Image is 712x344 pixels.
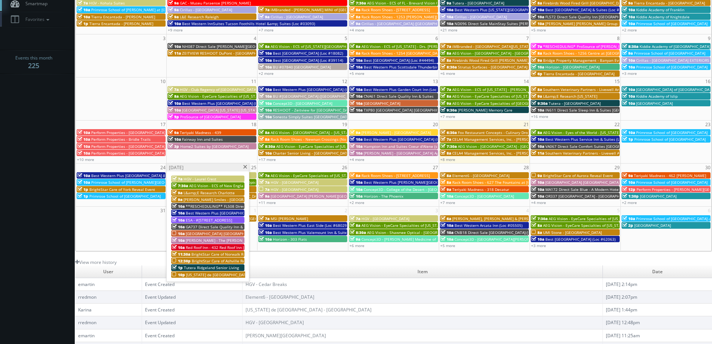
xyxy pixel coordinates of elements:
[259,71,274,76] a: +2 more
[622,137,633,142] span: 1p
[452,187,509,192] span: Teriyaki Madness - 318 Decatur
[350,14,360,19] span: 8a
[168,101,181,106] span: 10a
[441,58,451,63] span: 8a
[364,87,453,92] span: Best Western Plus Garden Court Inn (Loc #05224)
[184,190,235,195] span: L&amp;E Research Charlotte
[259,114,272,119] span: 10a
[636,94,678,99] span: Kiddie Academy of Islip
[271,7,375,12] span: iMBranded - [PERSON_NAME] MINI of [GEOGRAPHIC_DATA]
[531,101,548,106] span: 9:30a
[350,194,363,199] span: 10a
[441,223,453,228] span: 10a
[89,187,155,192] span: BrightStar Care of York Reveal Event
[622,7,635,12] span: 10a
[531,21,544,26] span: 10a
[77,14,90,19] span: 10a
[273,58,343,63] span: Best [GEOGRAPHIC_DATA] (Loc #39114)
[454,14,507,19] span: Cirillas - [GEOGRAPHIC_DATA]
[168,44,181,49] span: 10a
[77,137,90,142] span: 10a
[273,107,353,113] span: RESHOOT - Zeitview for [GEOGRAPHIC_DATA]
[531,144,544,149] span: 10a
[350,173,360,178] span: 8a
[441,94,451,99] span: 8a
[543,44,630,49] span: *RESCHEDULING* ProSource of [PERSON_NAME]
[543,58,628,63] span: Bridge Property Management - Banyan Everton
[364,150,455,156] span: [PERSON_NAME] - [GEOGRAPHIC_DATA] Apartments
[89,194,161,199] span: Primrose School of [GEOGRAPHIC_DATA]
[364,64,477,70] span: Best Western Plus Scottsdale Thunderbird Suites (Loc #03156)
[172,183,188,188] span: 7:30a
[172,210,185,216] span: 10a
[531,51,542,56] span: 8a
[189,183,326,188] span: AEG Vision - ECS of New England - OptomEyes Health – [GEOGRAPHIC_DATA]
[636,64,708,70] span: Primrose School of [GEOGRAPHIC_DATA]
[168,0,179,6] span: 9a
[634,0,705,6] span: Tierra Encantada - [GEOGRAPHIC_DATA]
[441,194,453,199] span: 10a
[634,137,706,142] span: Primrose School of [GEOGRAPHIC_DATA]
[364,187,465,192] span: Concept3D - College of the Desert - [GEOGRAPHIC_DATA]
[543,51,642,56] span: Rack Room Shoes - 1256 Centre at [GEOGRAPHIC_DATA]
[364,180,556,185] span: Best Western Plus [PERSON_NAME][GEOGRAPHIC_DATA]/[PERSON_NAME][GEOGRAPHIC_DATA] (Loc #10397)
[440,157,455,162] a: +8 more
[182,44,328,49] span: NH087 Direct Sale [PERSON_NAME][GEOGRAPHIC_DATA], Ascend Hotel Collection
[77,173,90,178] span: 10a
[441,187,451,192] span: 9a
[622,180,635,185] span: 10a
[441,173,451,178] span: 8a
[350,44,360,49] span: 8a
[91,130,165,135] span: Perform Properties - [GEOGRAPHIC_DATA]
[77,144,90,149] span: 10a
[271,187,318,192] span: HGV - [GEOGRAPHIC_DATA]
[634,173,706,178] span: Teriyaki Madness - 462 [PERSON_NAME]
[168,51,181,56] span: 11a
[22,16,51,22] span: Favorites
[259,144,275,149] span: 8:30a
[441,137,451,142] span: 7a
[622,51,633,56] span: 9a
[441,21,453,26] span: 10a
[182,137,223,142] span: Fairway Inn and Suites
[531,44,542,49] span: 7a
[545,7,632,12] span: Best [GEOGRAPHIC_DATA] & Suites (Loc #37117)
[441,144,457,149] span: 7:30a
[168,27,183,33] a: +9 more
[531,216,548,221] span: 7:30a
[622,187,635,192] span: 12p
[622,173,633,178] span: 9a
[531,200,546,205] a: +4 more
[259,137,269,142] span: 8a
[91,14,155,19] span: Tierra Encantada - [PERSON_NAME]
[622,200,637,205] a: +2 more
[622,64,635,70] span: 10a
[636,130,708,135] span: Primrose School of [GEOGRAPHIC_DATA]
[271,216,308,221] span: MSI [PERSON_NAME]
[622,27,637,33] a: +2 more
[349,200,364,205] a: +2 more
[452,150,561,156] span: CELA4 Management Services, Inc. - [PERSON_NAME] Genesis
[441,0,451,6] span: 9a
[543,173,613,178] span: BrightStar Care of Aurora Reveal Event
[271,173,404,178] span: AEG Vision - EyeCare Specialties of [US_STATE] – [PERSON_NAME] Eye Care
[350,187,363,192] span: 10a
[168,7,179,12] span: 9a
[186,217,232,223] span: ESA - #[STREET_ADDRESS]
[89,0,125,6] span: HGV - Kohala Suites
[91,7,198,12] span: Primrose School of [PERSON_NAME] at [GEOGRAPHIC_DATA]
[441,64,457,70] span: 8:30a
[185,180,322,185] span: AEG Vision - ECS of New England - OptomEyes Health – [GEOGRAPHIC_DATA]
[350,216,360,221] span: 7a
[77,194,88,199] span: 1p
[543,0,626,6] span: Firebirds Wood Fired Grill [GEOGRAPHIC_DATA]
[364,94,434,99] span: CNA61 Direct Sale Quality Inn & Suites
[186,204,298,209] span: **RESCHEDULING** FL508 Direct Sale Quality Inn Oceanfront
[172,190,182,195] span: 9a
[350,58,363,63] span: 10a
[182,21,315,26] span: Best Western InnSuites Tucson Foothills Hotel &amp; Suites (Loc #03093)
[77,21,88,26] span: 1p
[168,21,181,26] span: 10a
[441,51,451,56] span: 8a
[180,87,257,92] span: HGV - Club Regency of [GEOGRAPHIC_DATA]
